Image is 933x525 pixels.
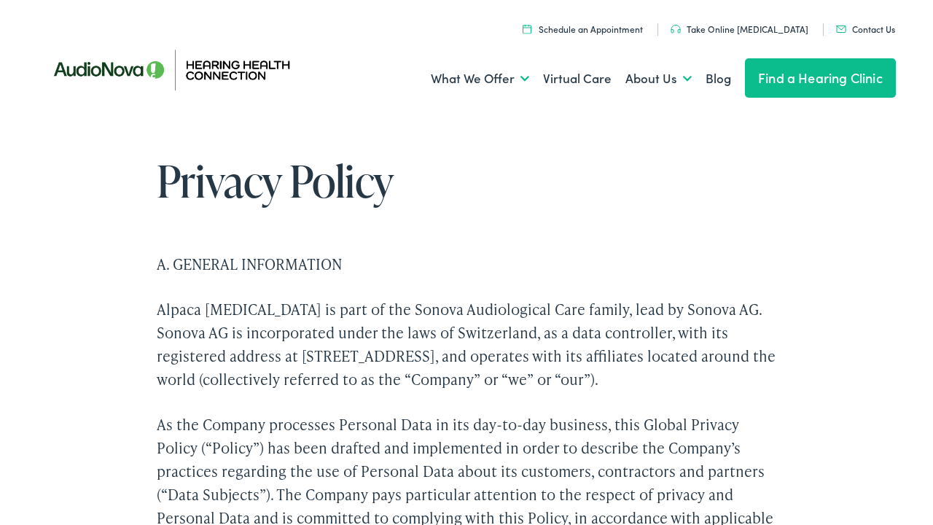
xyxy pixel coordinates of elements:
a: About Us [625,52,692,106]
a: Take Online [MEDICAL_DATA] [671,23,808,35]
img: utility icon [671,25,681,34]
p: Alpaca [MEDICAL_DATA] is part of the Sonova Audiological Care family, lead by Sonova AG. Sonova A... [157,297,776,391]
img: utility icon [836,26,846,33]
a: Find a Hearing Clinic [745,58,896,98]
a: Blog [706,52,731,106]
h1: Privacy Policy [157,157,776,205]
a: What We Offer [431,52,529,106]
a: Contact Us [836,23,895,35]
a: Virtual Care [543,52,612,106]
p: A. GENERAL INFORMATION [157,252,776,276]
a: Schedule an Appointment [523,23,643,35]
img: utility icon [523,24,531,34]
